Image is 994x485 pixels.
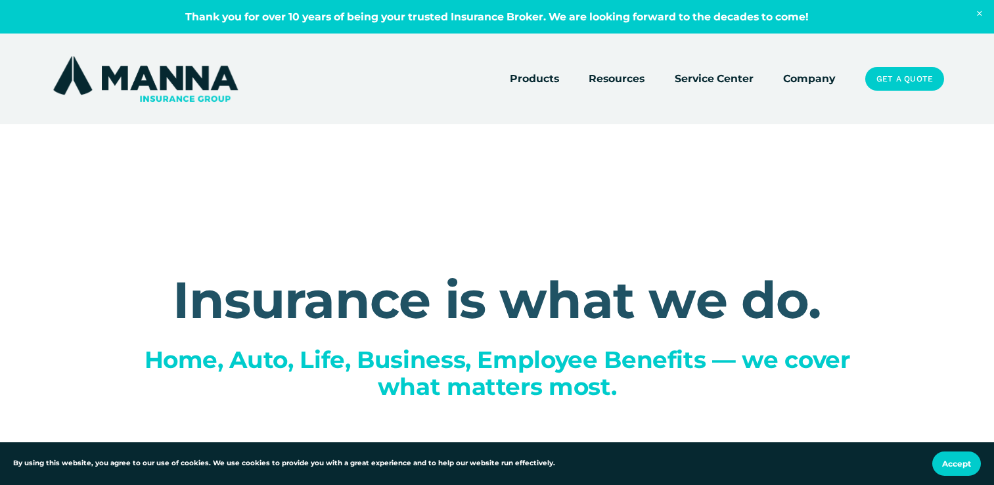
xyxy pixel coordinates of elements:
strong: Insurance is what we do. [173,269,821,331]
span: Home, Auto, Life, Business, Employee Benefits — we cover what matters most. [145,345,857,401]
a: Get a Quote [865,67,945,91]
span: Resources [589,70,644,87]
a: folder dropdown [510,70,559,88]
span: Accept [942,459,971,469]
button: Accept [932,451,981,476]
img: Manna Insurance Group [50,53,241,104]
a: Service Center [675,70,754,88]
p: By using this website, you agree to our use of cookies. We use cookies to provide you with a grea... [13,458,555,469]
a: folder dropdown [589,70,644,88]
a: Company [783,70,835,88]
span: Products [510,70,559,87]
